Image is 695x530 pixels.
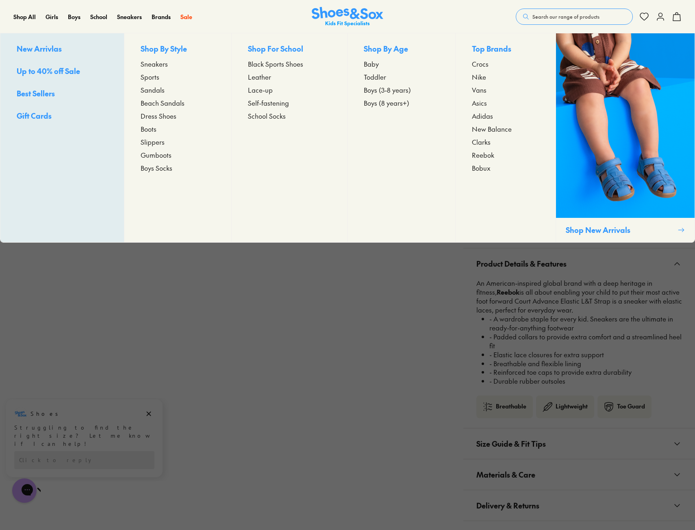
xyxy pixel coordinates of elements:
[14,53,154,71] div: Reply to the campaigns
[248,59,331,69] a: Black Sports Shoes
[117,13,142,21] a: Sneakers
[364,85,411,95] span: Boys (3-8 years)
[604,402,614,412] img: toe-guard-icon.png
[13,13,36,21] span: Shop All
[566,224,674,235] p: Shop New Arrivals
[463,490,695,521] button: Delivery & Returns
[489,315,682,332] li: - A wardrobe staple for every kid. Sneakers are the ultimate in ready-for-anything footwear
[472,163,539,173] a: Bobux
[248,98,331,108] a: Self-fastening
[472,150,494,160] span: Reebok
[472,43,539,56] p: Top Brands
[556,402,588,412] div: Lightweight
[17,88,55,98] span: Best Sellers
[152,13,171,21] a: Brands
[248,98,289,108] span: Self-fastening
[68,13,80,21] a: Boys
[143,10,154,22] button: Dismiss campaign
[472,137,491,147] span: Clarks
[489,359,682,368] li: - Breathable and flexible lining
[141,98,185,108] span: Beach Sandals
[489,377,682,386] li: - Durable rubber outsoles
[180,13,192,21] a: Sale
[532,13,599,20] span: Search our range of products
[248,111,286,121] span: School Socks
[472,98,487,108] span: Asics
[463,459,695,490] button: Materials & Care
[248,72,271,82] span: Leather
[364,98,409,108] span: Boys (8 years+)
[141,72,159,82] span: Sports
[364,72,439,82] a: Toddler
[141,124,156,134] span: Boots
[472,150,539,160] a: Reebok
[543,402,552,412] img: lightweigh-icon.png
[472,124,539,134] a: New Balance
[556,33,695,218] img: SNS_WEBASSETS_CollectionHero_ShopBoys_1280x1600_2.png
[248,111,331,121] a: School Socks
[364,59,439,69] a: Baby
[472,163,491,173] span: Bobux
[17,43,62,54] span: New Arrivlas
[14,9,27,22] img: Shoes logo
[141,59,215,69] a: Sneakers
[141,98,215,108] a: Beach Sandals
[476,432,546,456] span: Size Guide & Fit Tips
[472,98,539,108] a: Asics
[476,463,535,487] span: Materials & Care
[472,85,486,95] span: Vans
[6,1,163,79] div: Campaign message
[364,43,439,56] p: Shop By Age
[489,368,682,377] li: - Reinforced toe caps to provide extra durability
[90,13,107,21] a: School
[141,85,165,95] span: Sandals
[248,85,273,95] span: Lace-up
[17,43,108,56] a: New Arrivlas
[364,85,439,95] a: Boys (3-8 years)
[489,350,682,359] li: - Elastic lace closures for extra support
[472,72,486,82] span: Nike
[496,402,526,412] div: Breathable
[463,248,695,279] button: Product Details & Features
[472,137,539,147] a: Clarks
[472,59,539,69] a: Crocs
[14,26,154,50] div: Struggling to find the right size? Let me know if I can help!
[312,7,383,27] a: Shoes & Sox
[472,124,512,134] span: New Balance
[248,85,331,95] a: Lace-up
[617,402,645,412] div: Toe Guard
[141,111,215,121] a: Dress Shoes
[46,13,58,21] a: Girls
[141,163,215,173] a: Boys Socks
[516,9,633,25] button: Search our range of products
[17,66,80,76] span: Up to 40% off Sale
[8,476,41,506] iframe: Gorgias live chat messenger
[476,252,567,276] span: Product Details & Features
[248,72,331,82] a: Leather
[6,9,163,50] div: Message from Shoes. Struggling to find the right size? Let me know if I can help!
[17,110,108,123] a: Gift Cards
[472,85,539,95] a: Vans
[472,59,489,69] span: Crocs
[497,287,519,296] strong: Reebok
[141,59,168,69] span: Sneakers
[248,59,303,69] span: Black Sports Shoes
[364,72,386,82] span: Toddler
[489,332,682,350] li: - Padded collars to provide extra comfort and a streamlined heel fit
[141,43,215,56] p: Shop By Style
[472,111,493,121] span: Adidas
[141,137,165,147] span: Slippers
[30,12,63,20] h3: Shoes
[472,111,539,121] a: Adidas
[483,402,493,412] img: breathable.png
[17,65,108,78] a: Up to 40% off Sale
[556,33,695,242] a: Shop New Arrivals
[141,72,215,82] a: Sports
[17,111,52,121] span: Gift Cards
